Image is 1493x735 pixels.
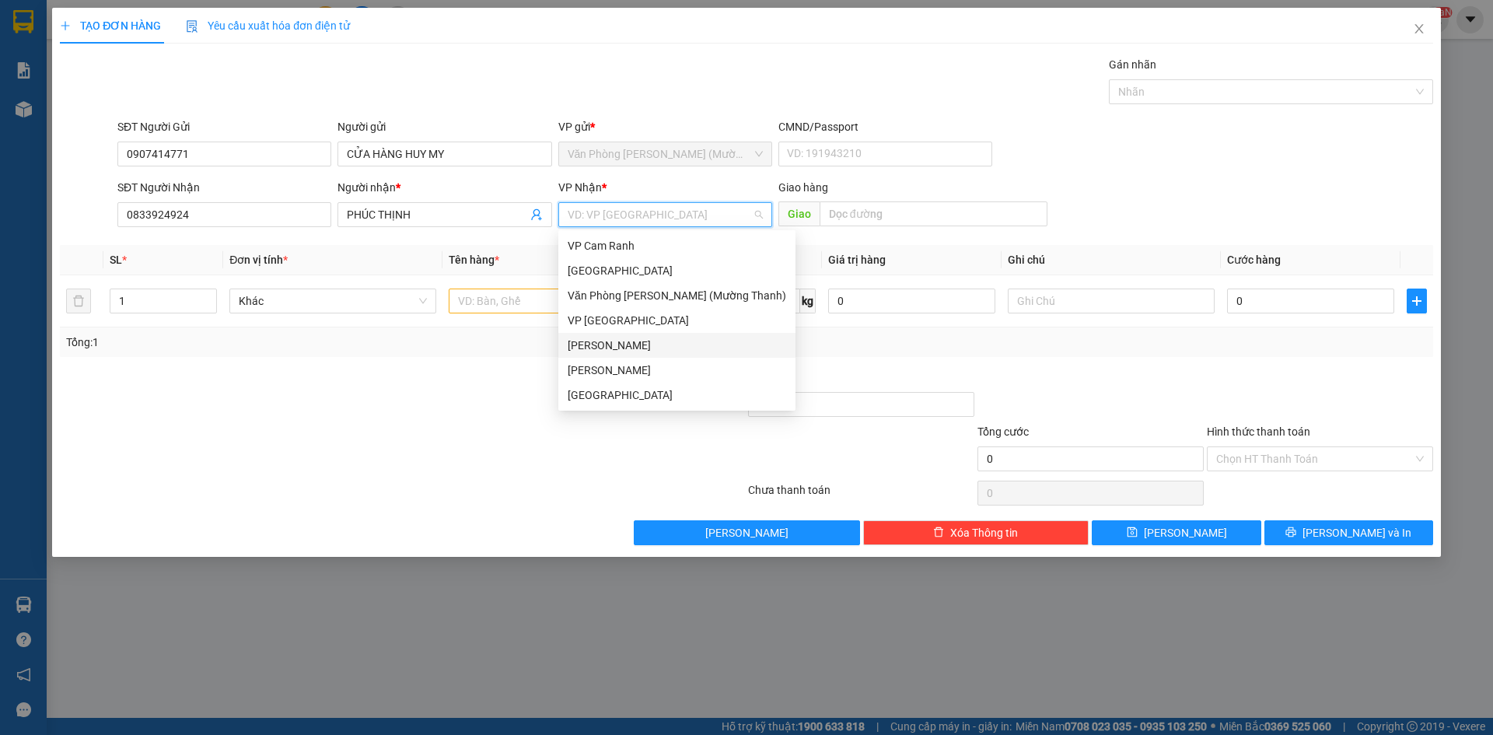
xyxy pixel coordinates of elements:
[933,527,944,539] span: delete
[705,524,788,541] span: [PERSON_NAME]
[828,289,995,313] input: 0
[558,181,602,194] span: VP Nhận
[337,118,551,135] div: Người gửi
[186,19,350,32] span: Yêu cầu xuất hóa đơn điện tử
[1207,425,1310,438] label: Hình thức thanh toán
[60,20,71,31] span: plus
[1407,295,1426,307] span: plus
[1092,520,1260,545] button: save[PERSON_NAME]
[558,358,795,383] div: Phạm Ngũ Lão
[449,289,656,313] input: VD: Bàn, Ghế
[1413,23,1425,35] span: close
[568,142,763,166] span: Văn Phòng Trần Phú (Mường Thanh)
[778,201,820,226] span: Giao
[1144,524,1227,541] span: [PERSON_NAME]
[186,20,198,33] img: icon
[558,118,772,135] div: VP gửi
[1002,245,1221,275] th: Ghi chú
[1008,289,1215,313] input: Ghi Chú
[558,308,795,333] div: VP Ninh Hòa
[828,254,886,266] span: Giá trị hàng
[1127,527,1138,539] span: save
[1109,58,1156,71] label: Gán nhãn
[558,233,795,258] div: VP Cam Ranh
[950,524,1018,541] span: Xóa Thông tin
[1407,289,1427,313] button: plus
[60,19,161,32] span: TẠO ĐƠN HÀNG
[568,312,786,329] div: VP [GEOGRAPHIC_DATA]
[568,262,786,279] div: [GEOGRAPHIC_DATA]
[568,387,786,404] div: [GEOGRAPHIC_DATA]
[110,254,122,266] span: SL
[449,254,499,266] span: Tên hàng
[337,179,551,196] div: Người nhận
[66,334,576,351] div: Tổng: 1
[800,289,816,313] span: kg
[530,208,543,221] span: user-add
[568,237,786,254] div: VP Cam Ranh
[977,425,1029,438] span: Tổng cước
[117,118,331,135] div: SĐT Người Gửi
[778,181,828,194] span: Giao hàng
[568,337,786,354] div: [PERSON_NAME]
[820,201,1047,226] input: Dọc đường
[1397,8,1441,51] button: Close
[558,258,795,283] div: Đà Lạt
[746,481,976,509] div: Chưa thanh toán
[66,289,91,313] button: delete
[1285,527,1296,539] span: printer
[634,520,860,545] button: [PERSON_NAME]
[558,383,795,408] div: Nha Trang
[568,362,786,379] div: [PERSON_NAME]
[558,333,795,358] div: Lê Hồng Phong
[1227,254,1281,266] span: Cước hàng
[568,287,786,304] div: Văn Phòng [PERSON_NAME] (Mường Thanh)
[1264,520,1433,545] button: printer[PERSON_NAME] và In
[558,283,795,308] div: Văn Phòng Trần Phú (Mường Thanh)
[239,289,427,313] span: Khác
[863,520,1089,545] button: deleteXóa Thông tin
[1302,524,1411,541] span: [PERSON_NAME] và In
[117,179,331,196] div: SĐT Người Nhận
[778,118,992,135] div: CMND/Passport
[229,254,288,266] span: Đơn vị tính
